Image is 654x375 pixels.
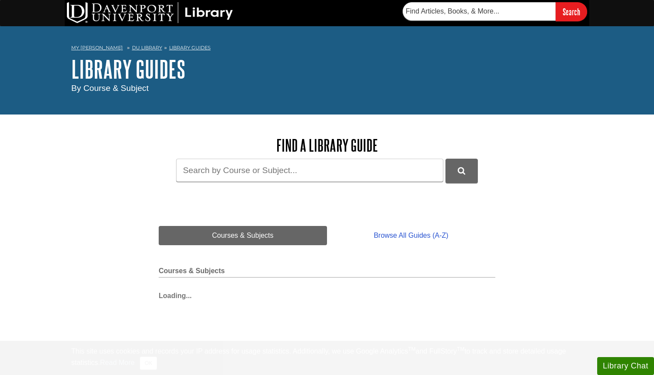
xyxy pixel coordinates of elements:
input: Search by Course or Subject... [176,159,443,182]
nav: breadcrumb [71,42,583,56]
input: Search [556,2,587,21]
h2: Find a Library Guide [159,136,495,154]
a: Courses & Subjects [159,226,327,245]
form: Searches DU Library's articles, books, and more [403,2,587,21]
a: DU Library [132,45,162,51]
a: Read More [100,359,135,366]
a: My [PERSON_NAME] [71,44,123,52]
div: This site uses cookies and records your IP address for usage statistics. Additionally, we use Goo... [71,346,583,370]
i: Search Library Guides [458,167,465,175]
h2: Courses & Subjects [159,267,495,278]
a: Library Guides [169,45,211,51]
div: Loading... [159,286,495,301]
h1: Library Guides [71,56,583,82]
input: Find Articles, Books, & More... [403,2,556,21]
button: Library Chat [597,357,654,375]
div: By Course & Subject [71,82,583,95]
img: DU Library [67,2,233,23]
a: Browse All Guides (A-Z) [327,226,495,245]
sup: TM [457,346,464,352]
sup: TM [408,346,415,352]
button: Close [140,357,157,370]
